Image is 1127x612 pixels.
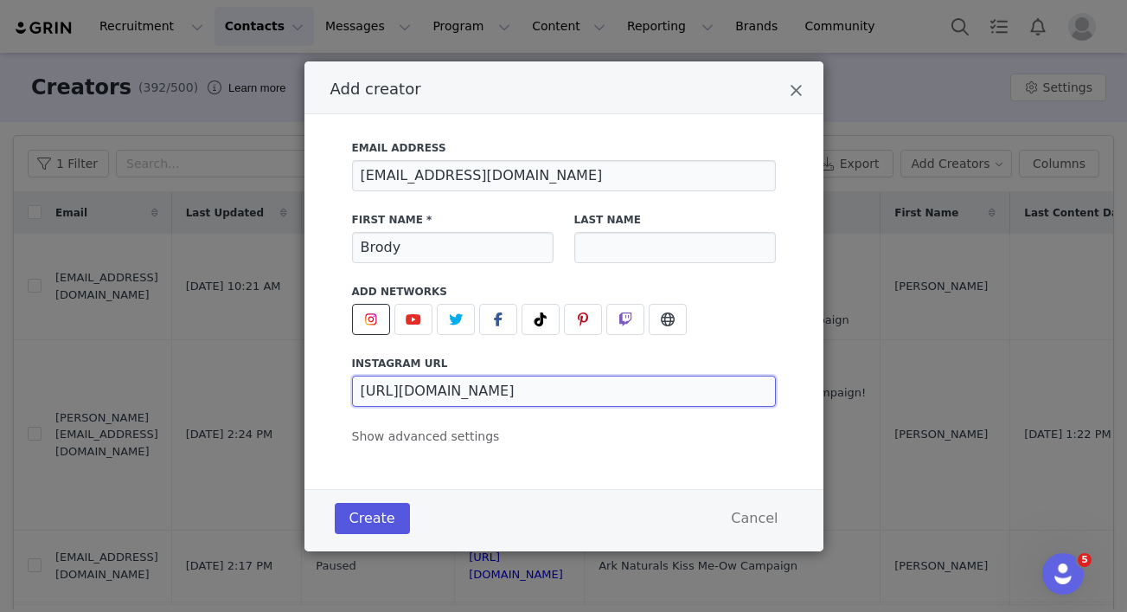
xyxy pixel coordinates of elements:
input: https://www.instagram.com/username [352,376,776,407]
button: Create [335,503,410,534]
label: Last Name [574,212,776,228]
div: Add creator [304,61,823,551]
button: Cancel [716,503,792,534]
label: Add Networks [352,284,776,300]
label: First Name * [352,212,554,228]
label: instagram URL [352,356,776,371]
label: Email Address [352,140,776,156]
button: Close [790,82,803,103]
iframe: Intercom live chat [1042,553,1084,595]
span: Add creator [330,80,421,98]
span: 5 [1078,553,1092,567]
img: instagram.svg [364,312,378,326]
span: Show advanced settings [352,429,500,443]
